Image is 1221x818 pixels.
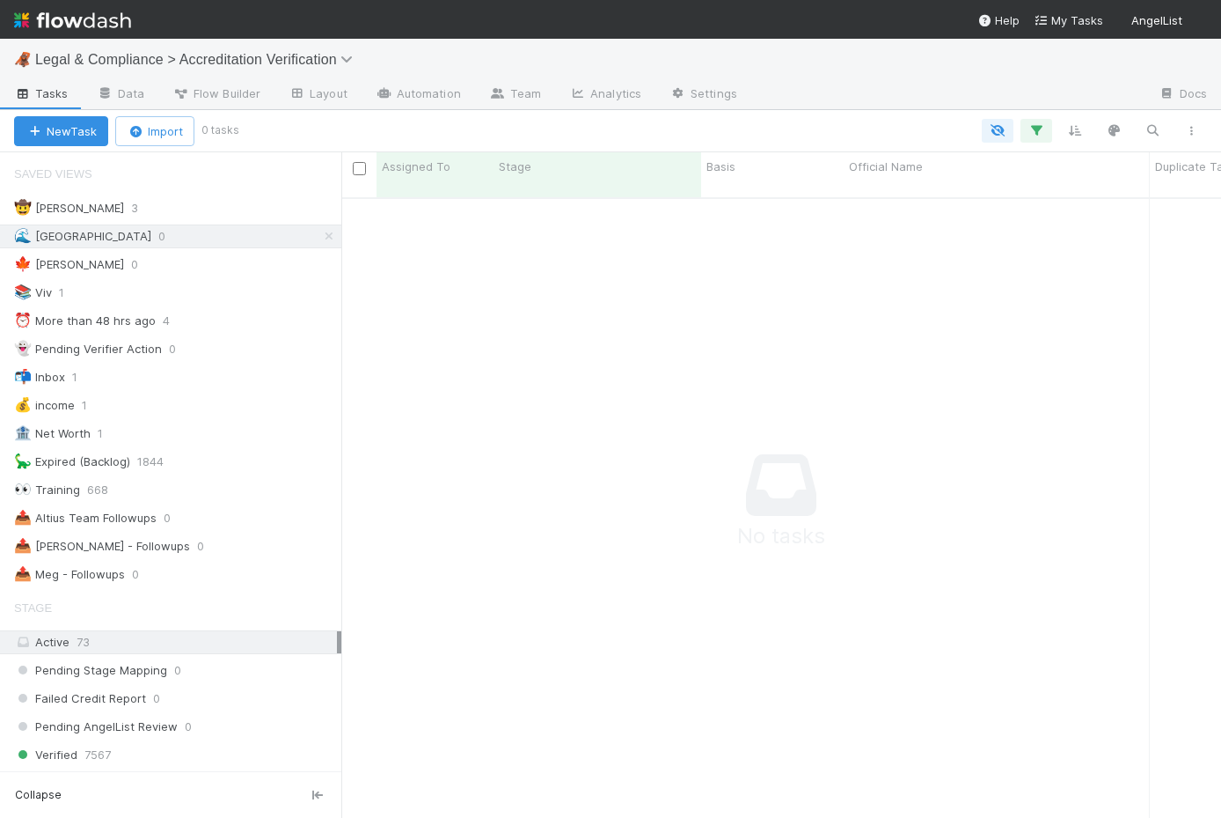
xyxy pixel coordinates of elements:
span: 1844 [137,451,181,473]
span: 📤 [14,538,32,553]
span: 1 [59,282,82,304]
span: 📚 [14,284,32,299]
div: [PERSON_NAME] - Followups [14,535,190,557]
a: Team [475,81,555,109]
span: 7567 [84,744,111,766]
span: Basis [706,158,735,175]
button: Import [115,116,194,146]
a: My Tasks [1034,11,1103,29]
span: 668 [87,479,126,501]
span: Pending AngelList Review [14,716,178,738]
span: 0 [132,564,157,586]
div: More than 48 hrs ago [14,310,156,332]
a: Analytics [555,81,655,109]
span: Pending Stage Mapping [14,660,167,682]
div: Pending Verifier Action [14,338,162,360]
span: 🌊 [14,228,32,243]
div: Meg - Followups [14,564,125,586]
a: Data [83,81,158,109]
span: Failed Credit Report [14,688,146,710]
span: 3 [131,197,156,219]
a: Settings [655,81,751,109]
span: Stage [14,591,52,626]
span: 📤 [14,566,32,581]
span: 🦧 [14,52,32,67]
img: avatar_ec94f6e9-05c5-4d36-a6c8-d0cea77c3c29.png [1189,12,1207,30]
img: logo-inverted-e16ddd16eac7371096b0.svg [14,5,131,35]
span: Official Name [849,158,923,175]
span: 73 [77,635,90,649]
span: Verified [14,744,77,766]
span: Stage [499,158,531,175]
small: 0 tasks [201,122,239,138]
span: 0 [185,716,192,738]
div: Expired (Backlog) [14,451,130,473]
button: NewTask [14,116,108,146]
span: 0 [158,225,183,247]
span: ⏰ [14,313,32,328]
span: 🍁 [14,256,32,271]
span: 1 [72,366,95,388]
div: Help [977,11,1020,29]
span: 0 [164,507,188,529]
div: income [14,394,75,416]
span: 1 [82,394,105,416]
span: 0 [197,535,222,557]
input: Toggle All Rows Selected [353,162,366,175]
span: 🤠 [14,200,32,215]
a: Flow Builder [158,81,274,109]
span: 📤 [14,510,32,525]
span: Saved Views [14,157,92,192]
span: 0 [174,660,181,682]
div: Viv [14,282,52,304]
span: Flow Builder [172,85,260,102]
span: 👀 [14,482,32,497]
span: Collapse [15,787,62,803]
span: 4 [163,310,187,332]
span: 1 [98,423,121,445]
span: 👻 [14,341,32,356]
div: Active [14,631,337,653]
div: Altius Team Followups [14,507,157,529]
div: Training [14,479,80,501]
span: 🏦 [14,425,32,440]
a: Layout [274,81,362,109]
span: Tasks [14,85,69,102]
span: 🦕 [14,453,32,468]
div: [GEOGRAPHIC_DATA] [14,225,151,247]
span: 💰 [14,397,32,412]
span: My Tasks [1034,13,1103,27]
a: Docs [1144,81,1221,109]
span: 0 [153,688,160,710]
div: Inbox [14,366,65,388]
span: Legal & Compliance > Accreditation Verification [35,52,362,67]
div: [PERSON_NAME] [14,197,124,219]
a: Automation [362,81,475,109]
span: 0 [169,338,194,360]
span: 📬 [14,369,32,384]
div: [PERSON_NAME] [14,254,124,276]
span: 0 [131,254,156,276]
div: Net Worth [14,423,91,445]
span: AngelList [1131,13,1182,27]
span: Assigned To [382,158,450,175]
